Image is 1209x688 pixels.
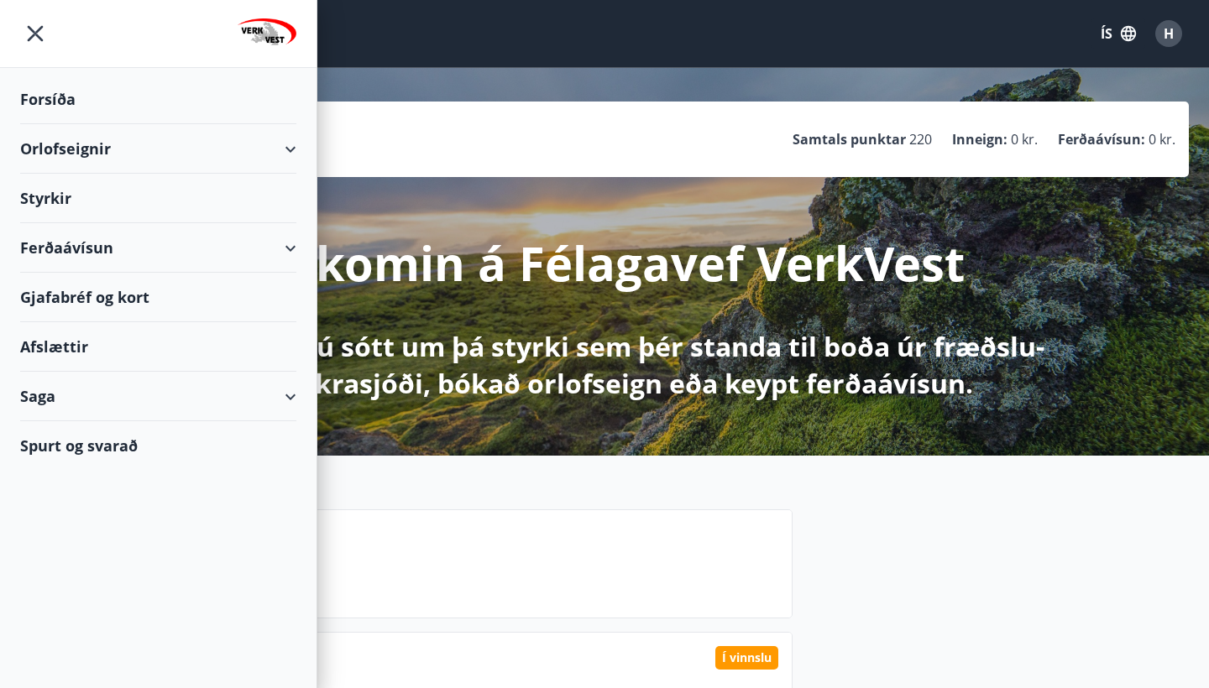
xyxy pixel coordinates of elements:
[1149,130,1175,149] span: 0 kr.
[1011,130,1038,149] span: 0 kr.
[909,130,932,149] span: 220
[20,124,296,174] div: Orlofseignir
[1091,18,1145,49] button: ÍS
[20,273,296,322] div: Gjafabréf og kort
[20,75,296,124] div: Forsíða
[1149,13,1189,54] button: H
[20,174,296,223] div: Styrkir
[161,328,1048,402] p: Hér getur þú sótt um þá styrki sem þér standa til boða úr fræðslu- og sjúkrasjóði, bókað orlofsei...
[20,322,296,372] div: Afslættir
[1164,24,1174,43] span: H
[715,646,778,670] div: Í vinnslu
[20,372,296,421] div: Saga
[1058,130,1145,149] p: Ferðaávísun :
[20,223,296,273] div: Ferðaávísun
[20,421,296,470] div: Spurt og svarað
[244,231,965,294] p: Velkomin á Félagavef VerkVest
[952,130,1007,149] p: Inneign :
[793,130,906,149] p: Samtals punktar
[20,18,50,49] button: menu
[238,18,296,52] img: union_logo
[144,552,778,581] p: Næstu helgi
